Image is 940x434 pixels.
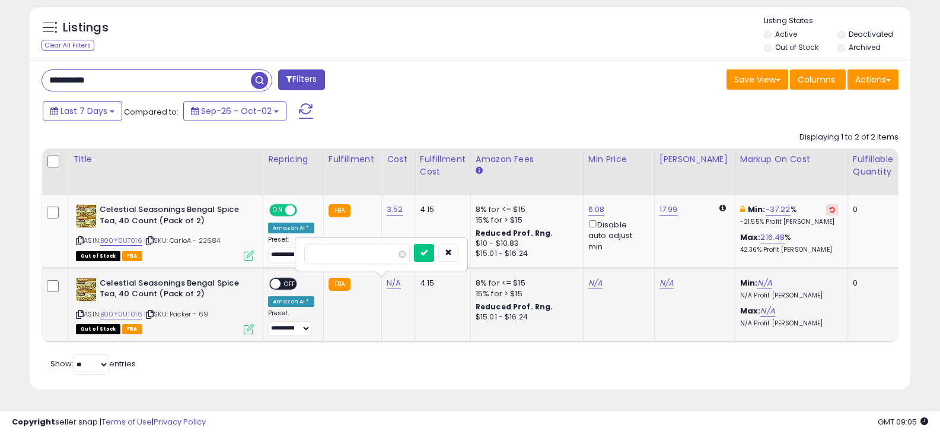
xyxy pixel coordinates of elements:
b: Reduced Prof. Rng. [476,228,553,238]
div: Clear All Filters [42,40,94,51]
span: OFF [281,278,299,289]
strong: Copyright [12,416,55,427]
div: 0 [853,278,890,289]
a: 3.52 [387,204,403,216]
div: 15% for > $15 [476,289,574,299]
div: ASIN: [76,278,254,333]
h5: Listings [63,20,109,36]
a: N/A [659,277,674,289]
div: Fulfillment [329,153,377,166]
b: Min: [740,277,758,289]
a: N/A [588,277,603,289]
span: OFF [295,205,314,216]
div: Preset: [268,309,314,336]
b: Min: [748,204,766,215]
div: $15.01 - $16.24 [476,312,574,322]
div: Displaying 1 to 2 of 2 items [799,132,898,143]
div: Title [73,153,258,166]
div: % [740,232,839,254]
span: 2025-10-10 09:05 GMT [878,416,928,427]
div: Disable auto adjust min [588,218,645,252]
a: B00Y0UT016 [100,309,142,319]
a: Terms of Use [101,416,152,427]
div: Min Price [588,153,649,166]
div: [PERSON_NAME] [659,153,730,166]
b: Celestial Seasonings Bengal Spice Tea, 40 Count (Pack of 2) [100,278,244,303]
div: 0 [853,204,890,215]
a: N/A [757,277,772,289]
div: 15% for > $15 [476,215,574,226]
div: Preset: [268,236,314,262]
button: Columns [790,69,846,90]
b: Celestial Seasonings Bengal Spice Tea, 40 Count (Pack of 2) [100,204,244,229]
button: Actions [847,69,898,90]
b: Reduced Prof. Rng. [476,302,553,312]
div: seller snap | | [12,417,206,428]
div: 4.15 [420,204,461,215]
p: N/A Profit [PERSON_NAME] [740,292,839,300]
label: Archived [849,42,881,52]
span: | SKU: CarloA - 22684 [144,236,221,245]
span: Show: entries [50,358,136,369]
a: N/A [760,305,775,317]
p: 42.36% Profit [PERSON_NAME] [740,246,839,254]
span: All listings that are currently out of stock and unavailable for purchase on Amazon [76,324,120,334]
a: 17.99 [659,204,678,216]
span: Last 7 Days [60,105,107,117]
p: N/A Profit [PERSON_NAME] [740,319,839,328]
a: N/A [387,277,401,289]
div: $10 - $10.83 [476,239,574,249]
a: B00Y0UT016 [100,236,142,246]
div: Fulfillable Quantity [853,153,894,178]
div: Markup on Cost [740,153,843,166]
button: Sep-26 - Oct-02 [183,101,286,121]
b: Max: [740,232,761,243]
button: Last 7 Days [43,101,122,121]
div: 4.15 [420,278,461,289]
label: Active [775,29,797,39]
button: Filters [278,69,324,90]
div: 8% for <= $15 [476,278,574,289]
div: $15.01 - $16.24 [476,249,574,259]
a: Privacy Policy [154,416,206,427]
span: Sep-26 - Oct-02 [201,105,272,117]
img: 61N8CXWU66L._SL40_.jpg [76,278,97,302]
span: | SKU: Packer - 69 [144,309,208,319]
span: FBA [122,251,142,261]
span: All listings that are currently out of stock and unavailable for purchase on Amazon [76,251,120,261]
div: Repricing [268,153,318,166]
b: Max: [740,305,761,316]
div: Fulfillment Cost [420,153,466,178]
div: Amazon AI * [268,296,314,307]
small: Amazon Fees. [476,166,483,176]
div: 8% for <= $15 [476,204,574,215]
a: -37.22 [766,204,791,216]
label: Out of Stock [775,42,818,52]
span: ON [270,205,285,216]
span: Columns [798,74,835,85]
label: Deactivated [849,29,893,39]
div: % [740,204,839,226]
span: FBA [122,324,142,334]
span: Compared to: [124,106,179,118]
th: The percentage added to the cost of goods (COGS) that forms the calculator for Min & Max prices. [735,148,847,195]
small: FBA [329,278,350,291]
small: FBA [329,204,350,217]
a: 6.08 [588,204,605,216]
button: Save View [726,69,788,90]
a: 216.48 [760,232,785,243]
div: Amazon Fees [476,153,578,166]
div: Cost [387,153,410,166]
div: Amazon AI * [268,223,314,233]
p: Listing States: [764,15,910,27]
p: -21.55% Profit [PERSON_NAME] [740,218,839,226]
img: 61N8CXWU66L._SL40_.jpg [76,204,97,228]
div: ASIN: [76,204,254,259]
